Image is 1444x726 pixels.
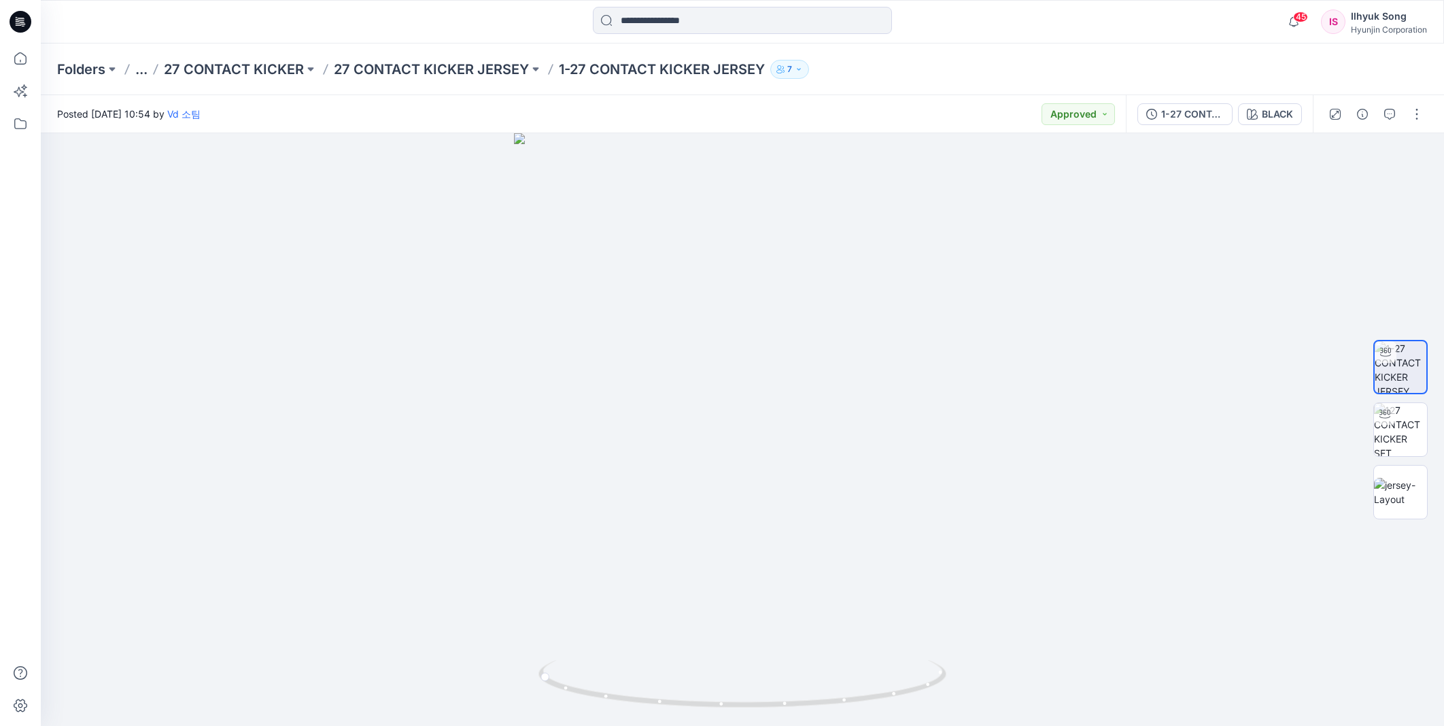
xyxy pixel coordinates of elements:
[1351,24,1427,35] div: Hyunjin Corporation
[334,60,529,79] a: 27 CONTACT KICKER JERSEY
[1374,478,1427,506] img: jersey-Layout
[770,60,809,79] button: 7
[1351,8,1427,24] div: Ilhyuk Song
[1293,12,1308,22] span: 45
[1375,341,1426,393] img: 1-27 CONTACT KICKER JERSEY
[1161,107,1224,122] div: 1-27 CONTACT KICKER JERSEY
[135,60,148,79] button: ...
[1238,103,1302,125] button: BLACK
[559,60,765,79] p: 1-27 CONTACT KICKER JERSEY
[164,60,304,79] a: 27 CONTACT KICKER
[57,107,201,121] span: Posted [DATE] 10:54 by
[167,108,201,120] a: Vd 소팀
[1262,107,1293,122] div: BLACK
[1137,103,1233,125] button: 1-27 CONTACT KICKER JERSEY
[1321,10,1345,34] div: IS
[1374,403,1427,456] img: 127 CONTACT KICKER SET
[787,62,792,77] p: 7
[1352,103,1373,125] button: Details
[57,60,105,79] a: Folders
